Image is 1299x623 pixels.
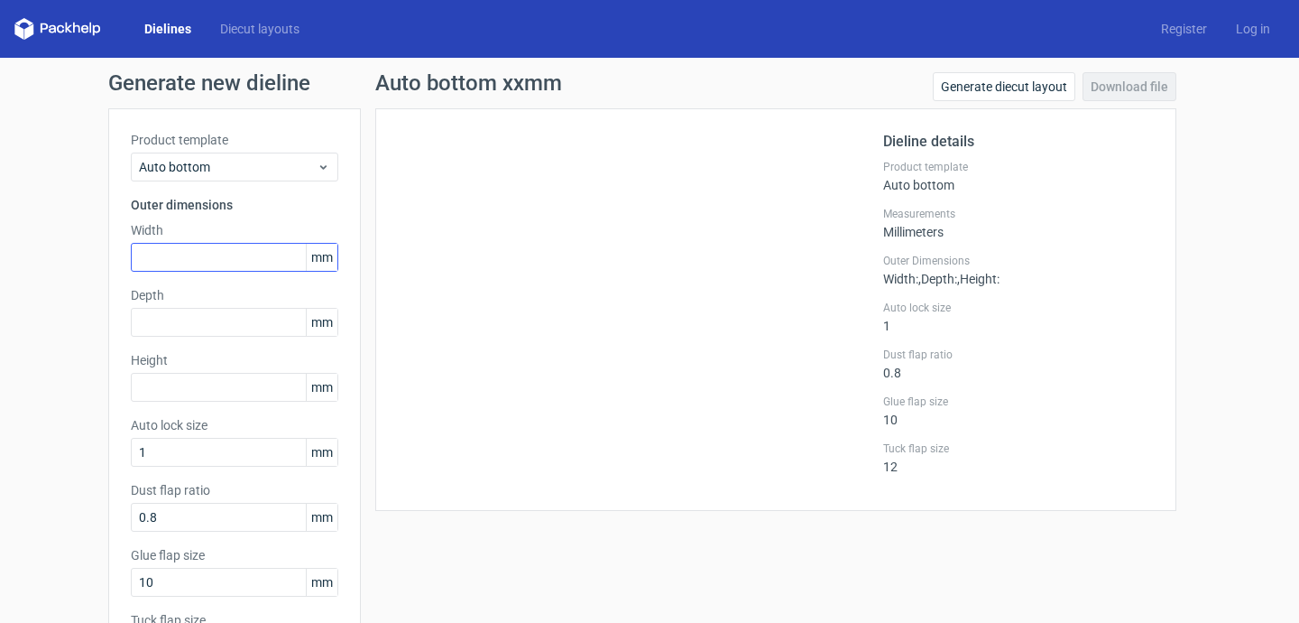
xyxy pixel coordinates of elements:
a: Generate diecut layout [933,72,1075,101]
span: , Depth : [918,272,957,286]
h3: Outer dimensions [131,196,338,214]
h1: Auto bottom xxmm [375,72,562,94]
label: Depth [131,286,338,304]
a: Dielines [130,20,206,38]
div: 12 [883,442,1154,474]
label: Auto lock size [131,416,338,434]
label: Dust flap ratio [883,348,1154,362]
span: mm [306,309,337,336]
div: Millimeters [883,207,1154,239]
label: Auto lock size [883,301,1154,315]
div: 10 [883,395,1154,427]
div: Auto bottom [883,160,1154,192]
label: Glue flap size [883,395,1154,409]
label: Dust flap ratio [131,481,338,499]
label: Product template [883,160,1154,174]
label: Height [131,351,338,369]
span: Width : [883,272,918,286]
span: Auto bottom [139,158,317,176]
a: Register [1147,20,1221,38]
span: , Height : [957,272,1000,286]
label: Measurements [883,207,1154,221]
span: mm [306,244,337,271]
h2: Dieline details [883,131,1154,153]
h1: Generate new dieline [108,72,1191,94]
a: Log in [1221,20,1285,38]
a: Diecut layouts [206,20,314,38]
span: mm [306,569,337,596]
label: Width [131,221,338,239]
span: mm [306,504,337,531]
label: Tuck flap size [883,442,1154,456]
div: 1 [883,301,1154,333]
label: Product template [131,131,338,149]
label: Glue flap size [131,546,338,564]
span: mm [306,374,337,401]
span: mm [306,439,337,466]
div: 0.8 [883,348,1154,380]
label: Outer Dimensions [883,254,1154,268]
